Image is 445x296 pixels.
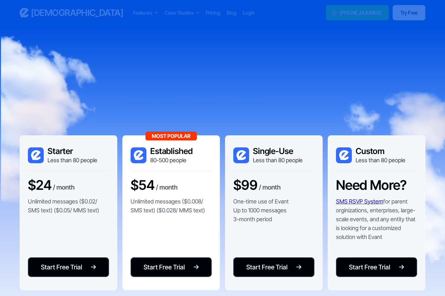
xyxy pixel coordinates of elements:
a: Try Free [393,5,425,20]
div: / month [259,183,281,193]
h3: Need More? [336,177,407,193]
h3: Starter [48,146,97,156]
div: Features [133,9,152,16]
p: Unlimited messages ($0.02/ SMS text) ($0.05/ MMS text) [28,197,109,215]
div: / month [53,183,75,193]
a: [PHONE_NUMBER] [326,5,389,20]
div: Less than 80 people [253,156,303,164]
h3: Single-Use [253,146,303,156]
h3: $99 [233,177,257,193]
h3: $24 [28,177,51,193]
div: Case Studies [164,9,199,16]
a: Start Free Trial [336,257,417,277]
a: Start Free Trial [233,257,314,277]
div: Start Free Trial [144,262,185,272]
div: Start Free Trial [246,262,287,272]
div: Start Free Trial [349,262,390,272]
p: for parent orginizations, enterprises, large-scale events, and any entity that is looking for a c... [336,197,417,241]
div: Start Free Trial [41,262,82,272]
h3: [DEMOGRAPHIC_DATA] [31,7,123,18]
a: Login [243,9,255,16]
div: 80-500 people [150,156,193,164]
div: Features [133,9,158,16]
h3: Custom [356,146,405,156]
a: Pricing [206,9,220,16]
a: Start Free Trial [28,257,109,277]
a: SMS RSVP System [336,198,383,205]
a: home [20,7,123,18]
h3: Established [150,146,193,156]
div: Case Studies [164,9,194,16]
div: Less than 80 people [48,156,97,164]
a: Blog [227,9,236,16]
p: One-time use of Evant Up to 1000 messages 3-month period [233,197,289,224]
div: [PHONE_NUMBER] [340,9,381,16]
a: Start Free Trial [131,257,212,277]
h3: $54 [131,177,154,193]
div: Most Popular [145,132,197,140]
div: Less than 80 people [356,156,405,164]
p: Unlimited messages ($0.008/ SMS text) ($0.028/ MMS text) [131,197,212,215]
div: / month [156,183,178,193]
